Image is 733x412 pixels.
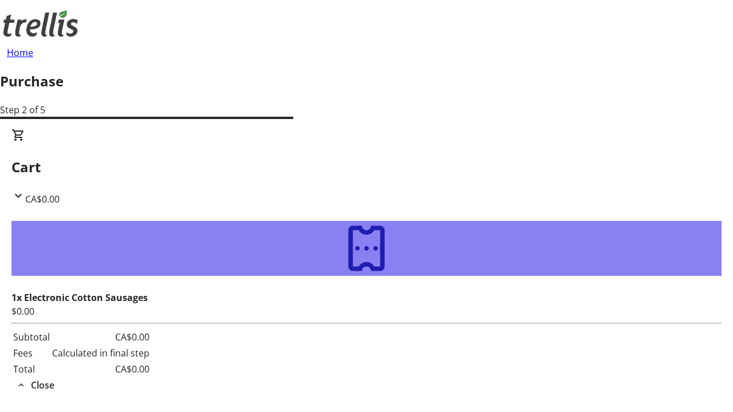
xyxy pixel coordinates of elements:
[11,157,722,177] h2: Cart
[13,362,50,377] td: Total
[11,378,59,392] button: Close
[11,128,722,206] div: CartCA$0.00
[52,330,150,344] td: CA$0.00
[11,291,148,304] strong: 1x Electronic Cotton Sausages
[11,304,722,318] div: $0.00
[52,346,150,360] td: Calculated in final step
[25,193,60,205] span: CA$0.00
[52,362,150,377] td: CA$0.00
[13,330,50,344] td: Subtotal
[31,378,54,392] span: Close
[11,206,722,393] div: CartCA$0.00
[13,346,50,360] td: Fees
